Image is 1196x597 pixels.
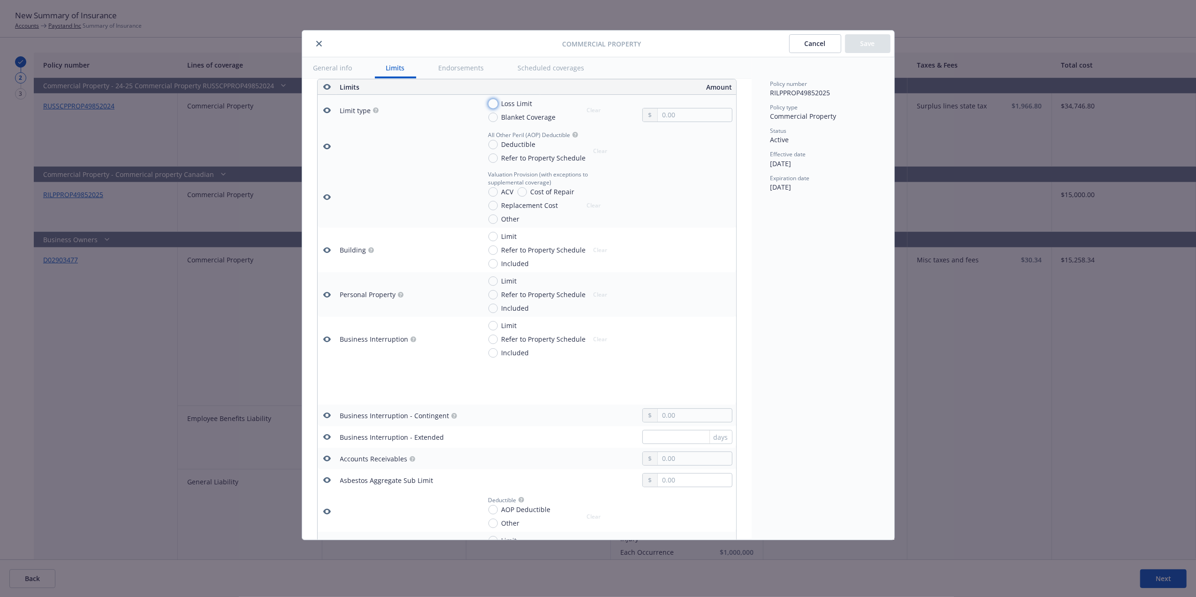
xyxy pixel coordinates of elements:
[502,334,586,344] span: Refer to Property Schedule
[658,409,731,422] input: 0.00
[488,505,498,514] input: AOP Deductible
[488,335,498,344] input: Refer to Property Schedule
[488,304,498,313] input: Included
[770,80,807,88] span: Policy number
[427,57,495,78] button: Endorsements
[488,113,498,122] input: Blanket Coverage
[488,140,498,149] input: Deductible
[488,245,498,255] input: Refer to Property Schedule
[488,348,498,358] input: Included
[340,475,434,485] div: Asbestos Aggregate Sub Limit
[488,232,498,241] input: Limit
[770,127,787,135] span: Status
[375,57,416,78] button: Limits
[340,245,366,255] div: Building
[714,432,728,442] span: days
[770,112,837,121] span: Commercial Property
[502,259,529,268] span: Included
[488,259,498,268] input: Included
[488,290,498,299] input: Refer to Property Schedule
[336,79,496,95] th: Limits
[658,108,731,122] input: 0.00
[502,214,520,224] span: Other
[518,187,527,197] input: Cost of Repair
[302,57,364,78] button: General info
[340,290,396,299] div: Personal Property
[502,187,514,197] span: ACV
[540,79,736,95] th: Amount
[502,536,517,545] span: Limit
[770,135,789,144] span: Active
[502,200,558,210] span: Replacement Cost
[488,321,498,330] input: Limit
[658,474,731,487] input: 0.00
[340,106,371,115] div: Limit type
[488,201,498,210] input: Replacement Cost
[770,183,792,191] span: [DATE]
[502,231,517,241] span: Limit
[340,432,444,442] div: Business Interruption - Extended
[502,348,529,358] span: Included
[340,411,449,421] div: Business Interruption - Contingent
[488,519,498,528] input: Other
[502,245,586,255] span: Refer to Property Schedule
[488,153,498,163] input: Refer to Property Schedule
[340,334,409,344] div: Business Interruption
[488,536,498,545] input: Limit
[313,38,325,49] button: close
[340,454,408,464] div: Accounts Receivables
[770,174,810,182] span: Expiration date
[563,39,641,49] span: Commercial Property
[770,103,798,111] span: Policy type
[488,496,517,504] span: Deductible
[488,131,571,139] span: All Other Peril (AOP) Deductible
[502,518,520,528] span: Other
[488,214,498,224] input: Other
[502,303,529,313] span: Included
[502,112,556,122] span: Blanket Coverage
[488,276,498,286] input: Limit
[531,187,575,197] span: Cost of Repair
[502,505,551,514] span: AOP Deductible
[502,276,517,286] span: Limit
[507,57,596,78] button: Scheduled coverages
[502,321,517,330] span: Limit
[488,99,498,108] input: Loss Limit
[789,34,841,53] button: Cancel
[488,170,607,186] span: Valuation Provision (with exceptions to supplemental coverage)
[770,150,806,158] span: Effective date
[502,99,533,108] span: Loss Limit
[658,452,731,465] input: 0.00
[502,153,586,163] span: Refer to Property Schedule
[502,139,536,149] span: Deductible
[502,290,586,299] span: Refer to Property Schedule
[770,88,830,97] span: RILPPROP49852025
[770,159,792,168] span: [DATE]
[488,187,498,197] input: ACV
